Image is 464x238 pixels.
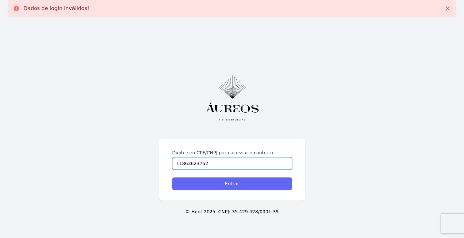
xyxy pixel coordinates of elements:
input: Entrar [172,177,292,190]
label: Digite seu CPF/CNPJ para acessar o contrato [172,149,292,156]
p: Dados de login inválidos! [23,5,89,12]
img: Vertical_Preto@4x.png [196,67,268,129]
input: Digite seu CPF ou CNPJ [172,157,292,170]
p: © Hent 2025. CNPJ: 35.429.428/0001-39 [10,208,454,215]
